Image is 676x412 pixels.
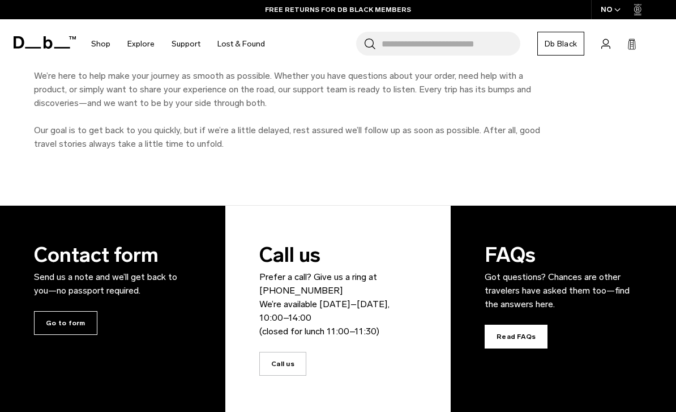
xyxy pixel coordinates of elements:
p: Our goal is to get back to you quickly, but if we’re a little delayed, rest assured we’ll follow ... [34,124,544,151]
a: FREE RETURNS FOR DB BLACK MEMBERS [265,5,411,15]
h3: Call us [259,240,417,338]
h3: FAQs [485,240,642,311]
h3: Contact form [34,240,191,298]
p: We’re here to help make your journey as smooth as possible. Whether you have questions about your... [34,69,544,110]
p: Send us a note and we’ll get back to you—no passport required. [34,270,191,298]
a: Shop [91,24,110,64]
a: Lost & Found [217,24,265,64]
a: Support [172,24,200,64]
span: Go to form [34,311,97,335]
p: Got questions? Chances are other travelers have asked them too—find the answers here. [485,270,642,311]
span: Read FAQs [485,325,547,349]
nav: Main Navigation [83,19,273,69]
span: Call us [259,352,306,376]
a: Db Black [537,32,584,56]
a: Explore [127,24,155,64]
p: Prefer a call? Give us a ring at [PHONE_NUMBER] We’re available [DATE]–[DATE], 10:00–14:00 (close... [259,270,417,338]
